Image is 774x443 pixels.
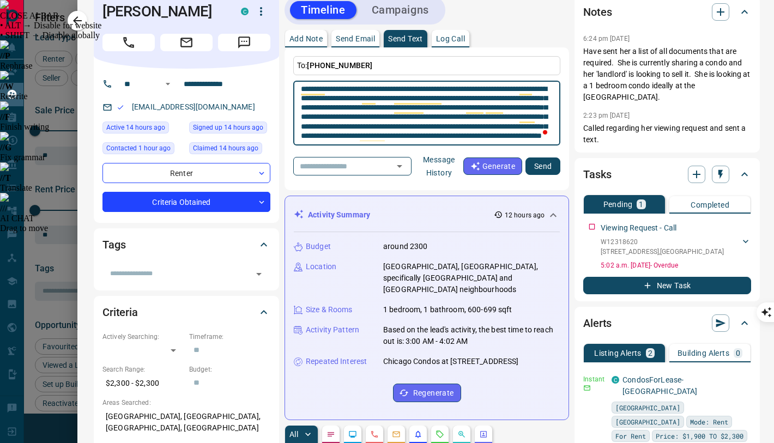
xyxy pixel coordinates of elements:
p: 0 [736,349,740,357]
div: Alerts [583,310,751,336]
svg: Opportunities [457,430,466,439]
p: [GEOGRAPHIC_DATA], [GEOGRAPHIC_DATA], specifically [GEOGRAPHIC_DATA] and [GEOGRAPHIC_DATA] neighb... [383,261,560,295]
p: Building Alerts [678,349,729,357]
svg: Listing Alerts [414,430,422,439]
span: Price: $1,900 TO $2,300 [656,430,743,441]
p: Chicago Condos at [STREET_ADDRESS] [383,356,518,367]
p: around 2300 [383,241,427,252]
h2: Tags [102,236,125,253]
p: 2 [648,349,652,357]
p: 5:02 a.m. [DATE] - Overdue [601,260,751,270]
p: Areas Searched: [102,398,270,408]
p: 1 bedroom, 1 bathroom, 600-699 sqft [383,304,512,315]
svg: Calls [370,430,379,439]
div: Criteria [102,299,270,325]
p: Location [306,261,336,272]
span: Mode: Rent [690,416,728,427]
p: W12318620 [601,237,724,247]
p: Listing Alerts [594,349,642,357]
button: Regenerate [393,384,461,402]
a: CondosForLease-[GEOGRAPHIC_DATA] [622,375,697,396]
div: Tags [102,232,270,258]
svg: Email [583,384,591,392]
p: [GEOGRAPHIC_DATA], [GEOGRAPHIC_DATA], [GEOGRAPHIC_DATA], [GEOGRAPHIC_DATA] [102,408,270,437]
p: Instant [583,374,605,384]
button: New Task [583,277,751,294]
svg: Notes [326,430,335,439]
p: [STREET_ADDRESS] , [GEOGRAPHIC_DATA] [601,247,724,257]
p: $2,300 - $2,300 [102,374,184,392]
h2: Criteria [102,304,138,321]
span: For Rent [615,430,646,441]
p: Timeframe: [189,332,270,342]
p: Budget [306,241,331,252]
button: Open [251,266,267,282]
div: W12318620[STREET_ADDRESS],[GEOGRAPHIC_DATA] [601,235,751,259]
p: Search Range: [102,365,184,374]
p: Budget: [189,365,270,374]
h2: Alerts [583,314,612,332]
span: [GEOGRAPHIC_DATA] [615,402,680,413]
p: Repeated Interest [306,356,367,367]
svg: Agent Actions [479,430,488,439]
p: Actively Searching: [102,332,184,342]
svg: Emails [392,430,401,439]
p: Based on the lead's activity, the best time to reach out is: 3:00 AM - 4:02 AM [383,324,560,347]
span: [GEOGRAPHIC_DATA] [615,416,680,427]
svg: Requests [436,430,444,439]
p: Activity Pattern [306,324,359,336]
div: condos.ca [612,376,619,384]
svg: Lead Browsing Activity [348,430,357,439]
p: Size & Rooms [306,304,353,315]
p: All [289,430,298,438]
